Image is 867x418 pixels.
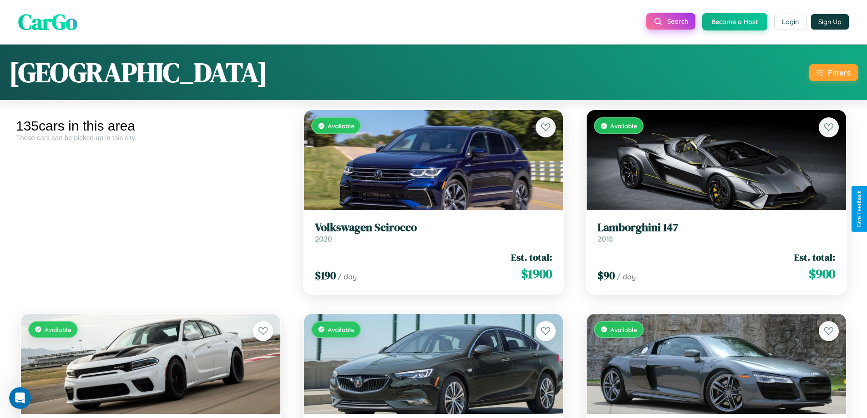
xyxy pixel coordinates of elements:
div: Give Feedback [856,191,862,227]
h1: [GEOGRAPHIC_DATA] [9,54,268,91]
div: These cars can be picked up in this city. [16,134,285,141]
span: Available [610,326,637,333]
span: Est. total: [511,251,552,264]
button: Sign Up [811,14,849,30]
span: $ 900 [809,265,835,283]
span: Available [45,326,71,333]
iframe: Intercom live chat [9,387,31,409]
span: Search [667,17,688,25]
span: $ 1900 [521,265,552,283]
div: 135 cars in this area [16,118,285,134]
a: Volkswagen Scirocco2020 [315,221,553,243]
span: Est. total: [794,251,835,264]
span: $ 190 [315,268,336,283]
h3: Volkswagen Scirocco [315,221,553,234]
a: Lamborghini 1472018 [598,221,835,243]
h3: Lamborghini 147 [598,221,835,234]
button: Filters [809,64,858,81]
span: / day [338,272,357,281]
span: / day [617,272,636,281]
span: Available [328,326,355,333]
span: Available [328,122,355,130]
button: Login [774,14,806,30]
span: CarGo [18,7,77,37]
span: 2018 [598,234,613,243]
button: Search [646,13,695,30]
button: Become a Host [702,13,767,30]
div: Filters [828,68,851,77]
span: Available [610,122,637,130]
span: $ 90 [598,268,615,283]
span: 2020 [315,234,332,243]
